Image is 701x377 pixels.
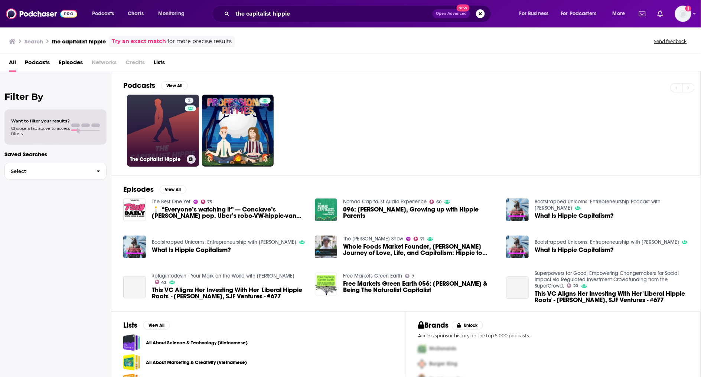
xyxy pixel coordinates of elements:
[11,118,70,124] span: Want to filter your results?
[161,281,166,284] span: 42
[154,56,165,72] a: Lists
[123,199,146,221] img: 🕯️ “Everyone’s watching it” — Conclave’s Pope pop. Uber’s robo-VW-hippie-van taxi. The Great Capi...
[506,276,529,299] a: This VC Aligns Her Investing With Her 'Liberal Hippie Roots' - Cody Nystrom, SJF Ventures - #677
[506,236,529,258] img: What Is Hippie Capitalism?
[405,274,414,278] a: 7
[4,163,107,180] button: Select
[343,236,403,242] a: The James Altucher Show
[219,5,498,22] div: Search podcasts, credits, & more...
[675,6,691,22] span: Logged in as mdaniels
[167,37,232,46] span: for more precise results
[433,9,470,18] button: Open AdvancedNew
[92,9,114,19] span: Podcasts
[4,91,107,102] h2: Filter By
[607,8,635,20] button: open menu
[123,81,155,90] h2: Podcasts
[185,98,193,104] a: 2
[123,185,186,194] a: EpisodesView All
[561,9,597,19] span: For Podcasters
[11,126,70,136] span: Choose a tab above to access filters.
[535,291,689,303] span: This VC Aligns Her Investing With Her 'Liberal Hippie Roots' - [PERSON_NAME], SJF Ventures - #677
[25,38,43,45] h3: Search
[125,56,145,72] span: Credits
[506,199,529,221] img: What Is Hippie Capitalism?
[429,361,457,367] span: Burger King
[343,199,427,205] a: Nomad Capitalist Audio Experience
[429,346,456,352] span: McDonalds
[414,237,424,241] a: 71
[675,6,691,22] button: Show profile menu
[158,9,185,19] span: Monitoring
[315,273,338,295] img: Free Markets Green Earth 056: Reed Coverdale & Being The Naturalist Capitalist
[112,37,166,46] a: Try an exact match
[535,239,679,245] a: Bootstrapped Unicorns: Entrepreneurship with Josh Pies
[418,333,689,338] p: Access sponsor history on the top 5,000 podcasts.
[123,276,146,299] a: This VC Aligns Her Investing With Her 'Liberal Hippie Roots' - Cody Nystrom, SJF Ventures - #677
[655,7,666,20] a: Show notifications dropdown
[152,247,231,253] a: What Is Hippie Capitalism?
[152,206,306,219] span: 🕯️ “Everyone’s watching it” — Conclave’s [PERSON_NAME] pop. Uber’s robo-VW-hippie-van taxi. The G...
[535,199,661,211] a: Bootstrapped Unicorns: Entrepreneurship Podcast with Josh Pies
[127,95,199,167] a: 2The Capitalist Hippie
[685,6,691,12] svg: Add a profile image
[343,243,497,256] a: Whole Foods Market Founder, John Mackey’s Journey of Love, Life, and Capitalism: Hippie to Heavy ...
[25,56,50,72] a: Podcasts
[146,358,247,367] a: All About Marketing & Creativity (Vietnamese)
[613,9,625,19] span: More
[123,354,140,371] a: All About Marketing & Creativity (Vietnamese)
[123,185,154,194] h2: Episodes
[160,185,186,194] button: View All
[128,9,144,19] span: Charts
[519,9,549,19] span: For Business
[9,56,16,72] a: All
[123,334,140,351] a: All About Science & Technology (Vietnamese)
[315,236,338,258] img: Whole Foods Market Founder, John Mackey’s Journey of Love, Life, and Capitalism: Hippie to Heavy ...
[343,281,497,293] a: Free Markets Green Earth 056: Reed Coverdale & Being The Naturalist Capitalist
[535,247,614,253] a: What Is Hippie Capitalism?
[436,12,467,16] span: Open Advanced
[535,270,679,289] a: Superpowers for Good: Empowering Changemakers for Social Impact via Regulated Investment Crowdfun...
[207,200,212,204] span: 75
[652,38,689,45] button: Send feedback
[343,206,497,219] a: 096: Brie Moreau, Growing up with Hippie Parents
[675,6,691,22] img: User Profile
[343,281,497,293] span: Free Markets Green Earth 056: [PERSON_NAME] & Being The Naturalist Capitalist
[343,206,497,219] span: 096: [PERSON_NAME], Growing up with Hippie Parents
[436,200,441,204] span: 60
[59,56,83,72] a: Episodes
[6,7,77,21] img: Podchaser - Follow, Share and Rate Podcasts
[152,287,306,299] a: This VC Aligns Her Investing With Her 'Liberal Hippie Roots' - Cody Nystrom, SJF Ventures - #677
[415,341,429,357] img: First Pro Logo
[152,273,294,279] a: #plugintodevin - Your Mark on the World with Devin Thorpe
[420,237,424,241] span: 71
[152,287,306,299] span: This VC Aligns Her Investing With Her 'Liberal Hippie Roots' - [PERSON_NAME], SJF Ventures - #677
[123,321,170,330] a: ListsView All
[152,239,296,245] a: Bootstrapped Unicorns: Entrepreneurship with Josh Pies
[315,199,338,221] img: 096: Brie Moreau, Growing up with Hippie Parents
[415,357,429,372] img: Second Pro Logo
[535,213,614,219] a: What Is Hippie Capitalism?
[418,321,449,330] h2: Brands
[636,7,649,20] a: Show notifications dropdown
[123,8,148,20] a: Charts
[514,8,558,20] button: open menu
[574,284,578,288] span: 20
[153,8,194,20] button: open menu
[430,200,441,204] a: 60
[123,236,146,258] img: What Is Hippie Capitalism?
